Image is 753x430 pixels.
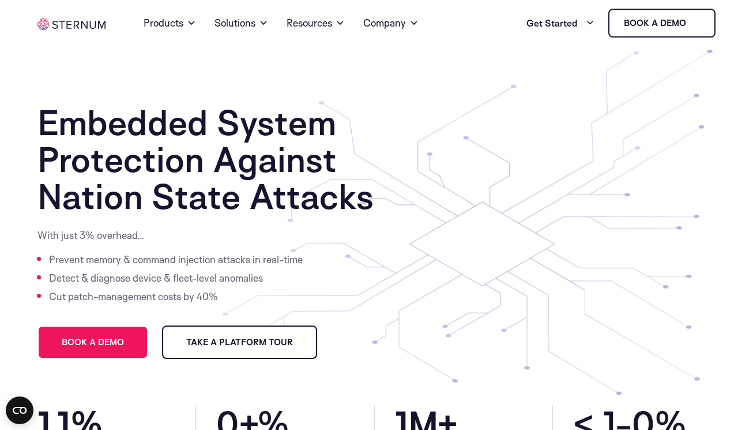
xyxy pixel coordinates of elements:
img: sternum iot [691,18,700,28]
a: Products [144,2,196,44]
button: Open CMP widget [6,397,33,424]
span: Book a demo [62,338,124,346]
span: Take a Platform Tour [186,338,293,346]
a: Resources [287,2,345,44]
a: Book a demo [37,326,148,359]
a: Book a demo [608,9,716,38]
li: Cut patch-management costs by 40% [49,287,306,306]
a: Company [363,2,419,44]
h1: Embedded System Protection Against Nation State Attacks [37,104,389,215]
a: Get Started [526,12,594,35]
a: Take a Platform Tour [162,326,317,359]
li: Detect & diagnose device & fleet-level anomalies [49,269,306,287]
li: Prevent memory & command injection attacks in real-time [49,250,306,269]
a: Solutions [214,2,268,44]
p: With just 3% overhead… [37,229,306,242]
img: sternum iot [37,18,106,30]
